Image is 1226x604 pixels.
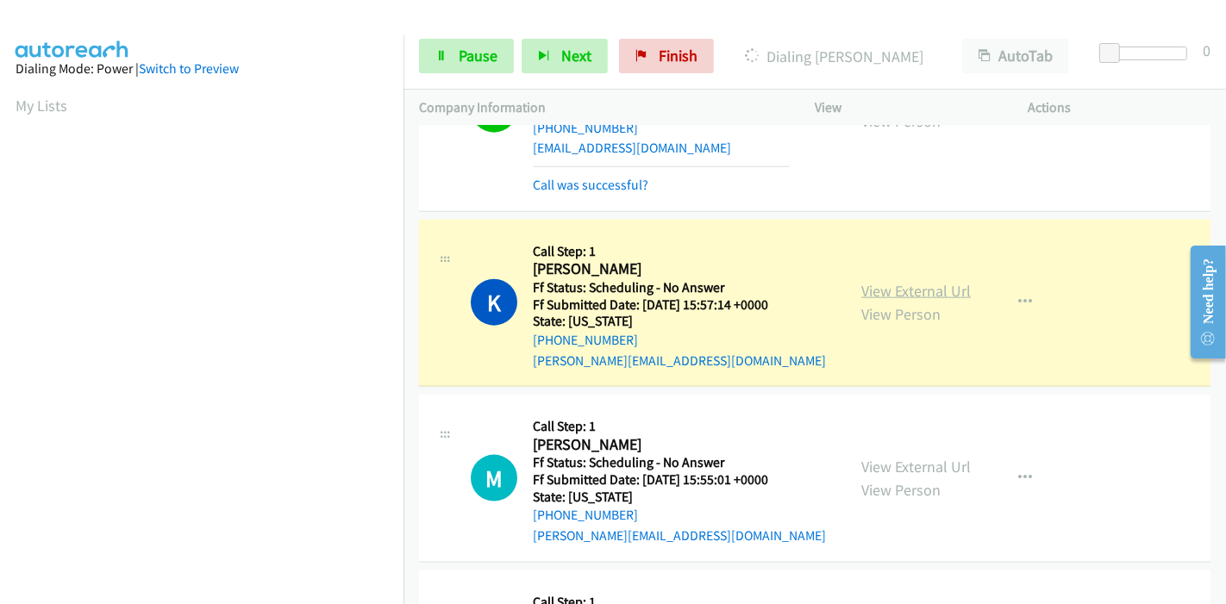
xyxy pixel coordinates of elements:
div: Delay between calls (in seconds) [1108,47,1187,60]
h5: Call Step: 1 [533,243,826,260]
h5: Ff Status: Scheduling - No Answer [533,454,826,471]
h2: [PERSON_NAME] [533,435,790,455]
h5: Ff Submitted Date: [DATE] 15:55:01 +0000 [533,471,826,489]
h5: Ff Submitted Date: [DATE] 15:57:14 +0000 [533,296,826,314]
p: View [815,97,998,118]
button: Next [522,39,608,73]
a: [PHONE_NUMBER] [533,120,638,136]
a: [PERSON_NAME][EMAIL_ADDRESS][DOMAIN_NAME] [533,352,826,369]
h1: K [471,279,517,326]
div: The call is yet to be attempted [471,455,517,501]
h2: [PERSON_NAME] [533,259,790,279]
a: [EMAIL_ADDRESS][DOMAIN_NAME] [533,140,731,156]
a: View Person [861,480,941,500]
h5: Call Step: 1 [533,418,826,435]
p: Company Information [419,97,784,118]
a: [PHONE_NUMBER] [533,332,638,348]
a: Call was successful? [533,177,648,193]
p: Dialing [PERSON_NAME] [737,45,931,68]
span: Finish [659,46,697,65]
div: Dialing Mode: Power | [16,59,388,79]
a: [PHONE_NUMBER] [533,507,638,523]
h1: M [471,455,517,501]
a: Switch to Preview [139,60,239,77]
a: Pause [419,39,514,73]
button: AutoTab [962,39,1069,73]
a: View Person [861,304,941,324]
span: Pause [459,46,497,65]
span: Next [561,46,591,65]
iframe: Resource Center [1177,234,1226,370]
h5: State: [US_STATE] [533,313,826,330]
a: View Person [861,111,941,131]
a: [PERSON_NAME][EMAIL_ADDRESS][DOMAIN_NAME] [533,527,826,544]
h5: State: [US_STATE] [533,489,826,506]
a: View External Url [861,281,971,301]
a: Finish [619,39,714,73]
a: My Lists [16,96,67,115]
p: Actions [1029,97,1211,118]
h5: Ff Status: Scheduling - No Answer [533,279,826,296]
div: 0 [1203,39,1210,62]
a: View External Url [861,457,971,476]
